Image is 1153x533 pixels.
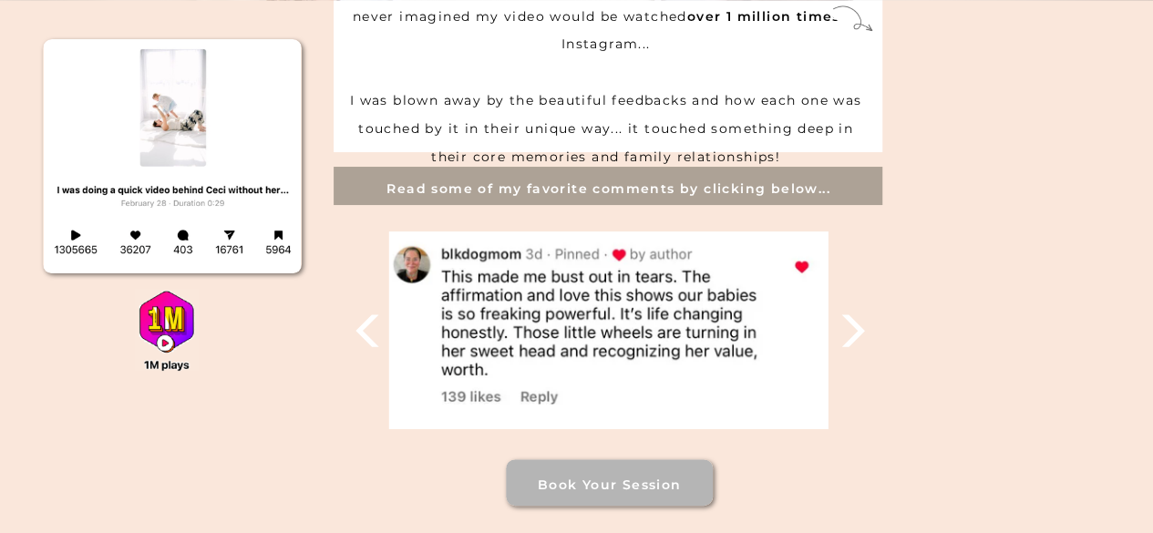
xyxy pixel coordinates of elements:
b: over 1 million times [687,8,840,25]
b: Read some of my favorite comments by clicking below... [386,180,830,197]
a: Book your session [510,476,709,490]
